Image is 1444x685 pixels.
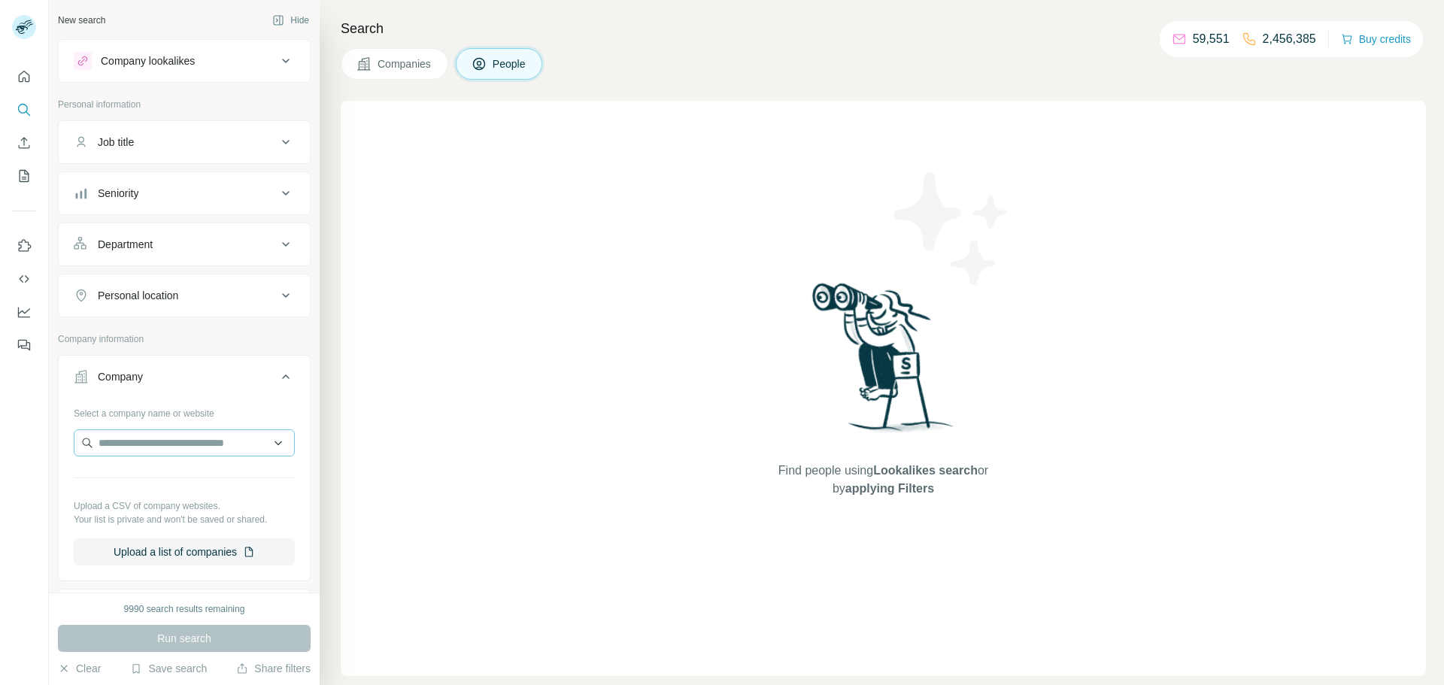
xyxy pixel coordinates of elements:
[58,332,311,346] p: Company information
[59,43,310,79] button: Company lookalikes
[12,162,36,189] button: My lists
[98,288,178,303] div: Personal location
[59,277,310,314] button: Personal location
[493,56,527,71] span: People
[12,332,36,359] button: Feedback
[884,161,1019,296] img: Surfe Illustration - Stars
[236,661,311,676] button: Share filters
[845,482,934,495] span: applying Filters
[763,462,1003,498] span: Find people using or by
[12,232,36,259] button: Use Surfe on LinkedIn
[58,98,311,111] p: Personal information
[124,602,245,616] div: 9990 search results remaining
[59,175,310,211] button: Seniority
[12,265,36,292] button: Use Surfe API
[59,359,310,401] button: Company
[1193,30,1230,48] p: 59,551
[58,661,101,676] button: Clear
[130,661,207,676] button: Save search
[341,18,1426,39] h4: Search
[98,186,138,201] div: Seniority
[74,513,295,526] p: Your list is private and won't be saved or shared.
[59,226,310,262] button: Department
[98,135,134,150] div: Job title
[12,299,36,326] button: Dashboard
[12,96,36,123] button: Search
[58,14,105,27] div: New search
[12,129,36,156] button: Enrich CSV
[262,9,320,32] button: Hide
[378,56,432,71] span: Companies
[59,124,310,160] button: Job title
[1263,30,1316,48] p: 2,456,385
[12,63,36,90] button: Quick start
[74,401,295,420] div: Select a company name or website
[1341,29,1411,50] button: Buy credits
[101,53,195,68] div: Company lookalikes
[74,538,295,565] button: Upload a list of companies
[98,237,153,252] div: Department
[873,464,978,477] span: Lookalikes search
[74,499,295,513] p: Upload a CSV of company websites.
[805,279,962,447] img: Surfe Illustration - Woman searching with binoculars
[98,369,143,384] div: Company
